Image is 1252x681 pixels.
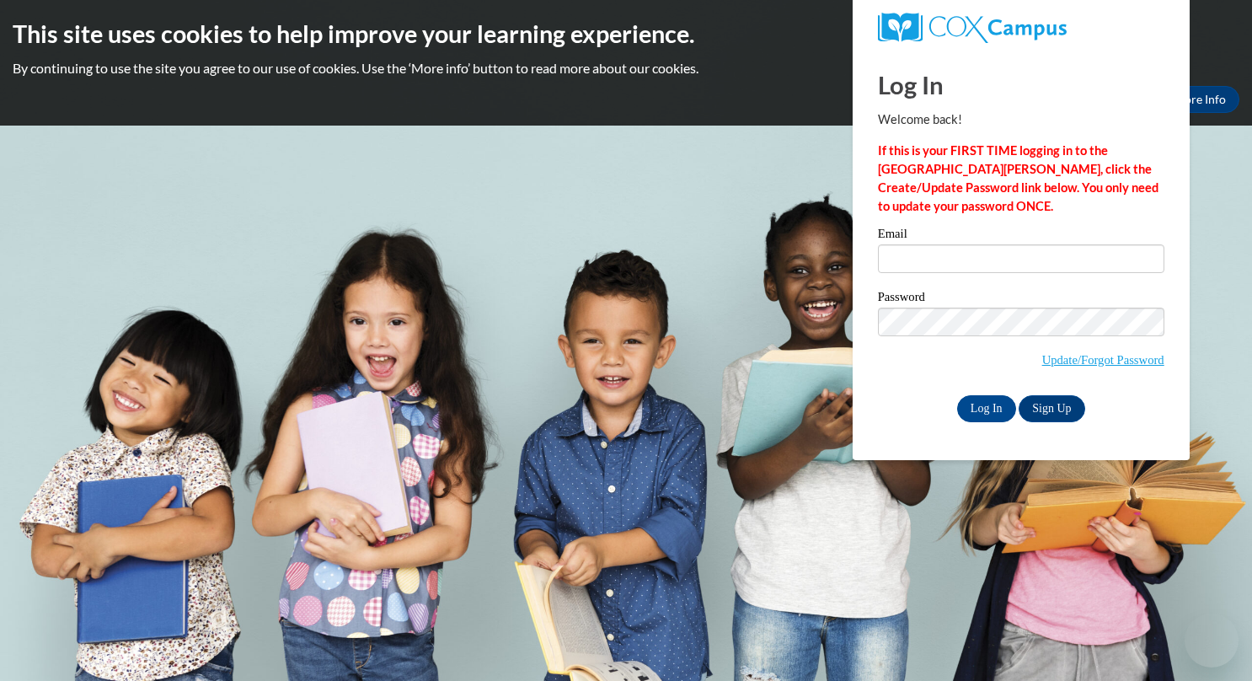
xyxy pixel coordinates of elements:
[878,110,1164,129] p: Welcome back!
[878,228,1164,244] label: Email
[1185,614,1239,668] iframe: Button to launch messaging window
[13,17,1239,51] h2: This site uses cookies to help improve your learning experience.
[957,395,1016,422] input: Log In
[878,67,1164,102] h1: Log In
[1019,395,1084,422] a: Sign Up
[878,13,1067,43] img: COX Campus
[878,291,1164,308] label: Password
[878,143,1158,213] strong: If this is your FIRST TIME logging in to the [GEOGRAPHIC_DATA][PERSON_NAME], click the Create/Upd...
[1042,353,1164,367] a: Update/Forgot Password
[1160,86,1239,113] a: More Info
[878,13,1164,43] a: COX Campus
[13,59,1239,78] p: By continuing to use the site you agree to our use of cookies. Use the ‘More info’ button to read...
